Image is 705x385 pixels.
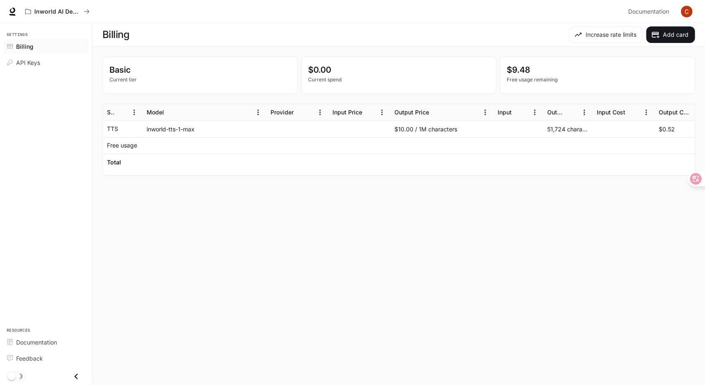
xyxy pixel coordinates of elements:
button: Sort [430,106,442,119]
div: $10.00 / 1M characters [390,121,494,137]
img: User avatar [681,6,693,17]
button: Add card [646,26,695,43]
button: User avatar [679,3,695,20]
div: Provider [271,109,294,116]
span: Billing [16,42,33,51]
button: Menu [529,106,541,119]
div: Service [107,109,115,116]
button: Menu [128,106,140,119]
div: Input Cost [597,109,625,116]
div: Input Price [332,109,362,116]
button: Sort [363,106,375,119]
button: Sort [116,106,128,119]
button: Sort [566,106,578,119]
a: Documentation [3,335,89,349]
span: Documentation [628,7,669,17]
button: Close drawer [67,368,85,385]
p: TTS [107,125,118,133]
button: Menu [479,106,491,119]
button: Sort [294,106,307,119]
button: Increase rate limits [569,26,643,43]
button: Menu [376,106,388,119]
p: $9.48 [507,64,688,76]
button: Sort [626,106,639,119]
div: Output Cost [659,109,689,116]
button: Menu [640,106,653,119]
div: Output Price [394,109,429,116]
div: 51,724 characters [543,121,593,137]
p: Basic [109,64,291,76]
a: Billing [3,39,89,54]
button: Menu [578,106,591,119]
button: Menu [252,106,264,119]
a: Feedback [3,351,89,366]
div: inworld-tts-1-max [142,121,266,137]
div: Output [547,109,565,116]
h6: Total [107,158,121,166]
button: Sort [513,106,525,119]
p: Free usage [107,141,137,150]
button: All workspaces [21,3,93,20]
p: Free usage remaining [507,76,688,83]
span: Feedback [16,354,43,363]
span: Documentation [16,338,57,347]
p: Current tier [109,76,291,83]
a: API Keys [3,55,89,70]
a: Documentation [625,3,675,20]
span: Dark mode toggle [7,371,16,380]
button: Menu [314,106,326,119]
p: Current spend [308,76,489,83]
p: Inworld AI Demos [34,8,81,15]
h1: Billing [102,26,130,43]
div: Input [498,109,512,116]
p: $0.00 [308,64,489,76]
button: Sort [690,106,702,119]
button: Sort [165,106,177,119]
div: Model [147,109,164,116]
span: API Keys [16,58,40,67]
